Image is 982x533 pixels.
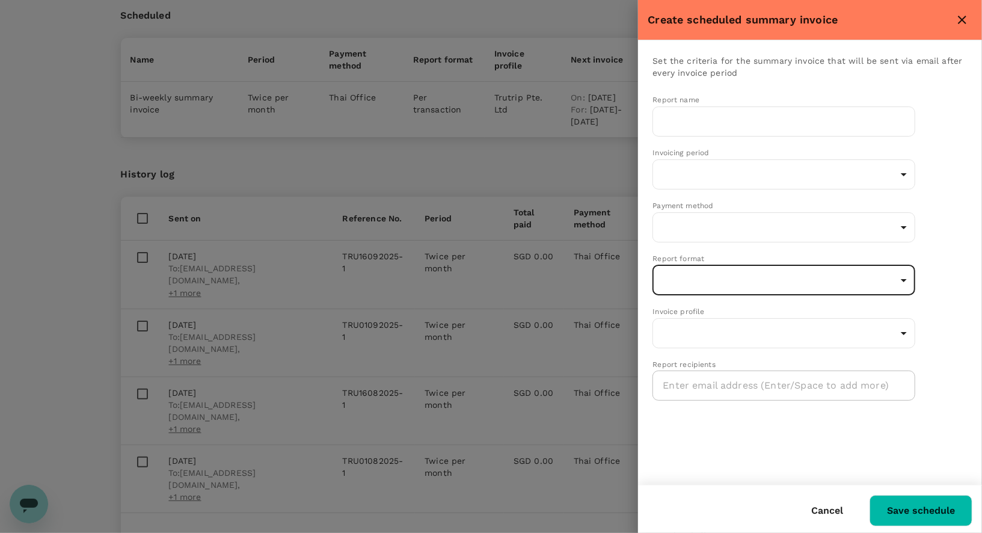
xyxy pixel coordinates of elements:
[663,376,909,395] input: Enter email address (Enter/Space to add more)
[652,360,716,369] span: Report recipients
[652,307,704,316] span: Invoice profile
[652,202,713,210] span: Payment method
[652,265,915,295] div: ​
[652,212,915,242] div: ​
[652,96,699,104] span: Report name
[870,495,972,526] button: Save schedule
[652,254,704,263] span: Report format
[648,11,952,29] div: Create scheduled summary invoice
[652,149,709,157] span: Invoicing period
[652,318,915,348] div: ​
[794,496,860,526] button: Cancel
[652,159,915,189] div: ​
[952,10,972,30] button: close
[652,55,968,79] p: Set the criteria for the summary invoice that will be sent via email after every invoice period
